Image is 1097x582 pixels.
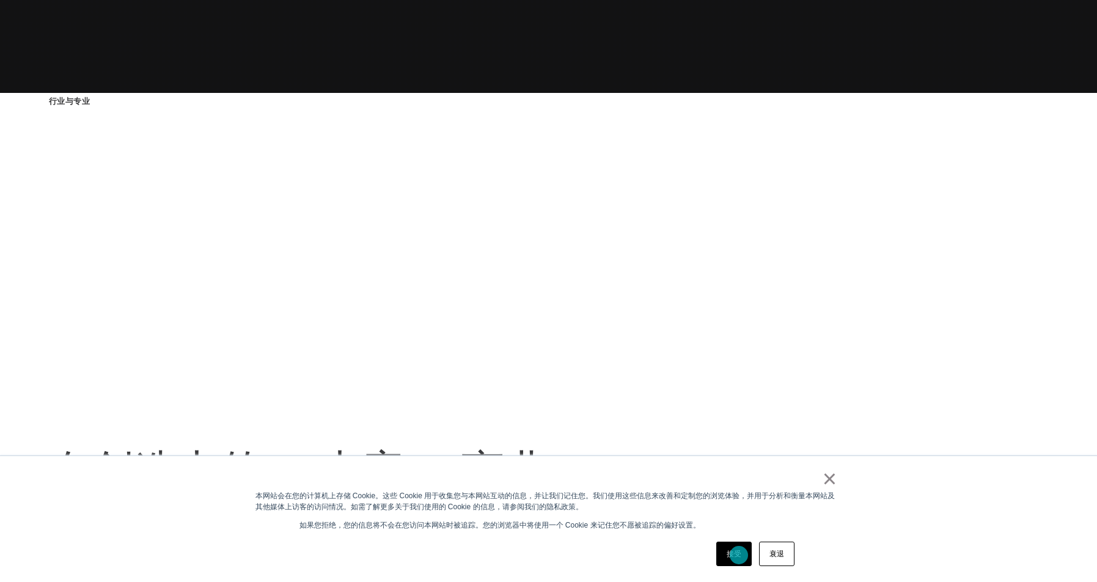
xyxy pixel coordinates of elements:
[461,448,547,495] a: 商业
[49,97,90,106] font: 行业与专业
[299,521,700,529] font: 如果您拒绝，您的信息将不会在您访问本网站时被追踪。您的浏览器中将使用一个 Cookie 来记住您不愿被追踪的偏好设置。
[727,550,741,558] font: 接受
[320,448,405,495] a: 内容
[716,542,752,566] a: 接受
[274,448,317,495] font: ，
[49,448,263,495] a: 有创造力的
[823,473,837,484] a: ×
[769,550,784,558] font: 衰退
[255,492,835,511] font: 本网站会在您的计算机上存储 Cookie。这些 Cookie 用于收集您与本网站互动的信息，并让我们记住您。我们使用这些信息来改善和定制您的浏览体验，并用于分析和衡量本网站及其他媒体上访客的访问...
[823,465,837,492] font: ×
[759,542,794,566] a: 衰退
[416,448,458,495] font: ，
